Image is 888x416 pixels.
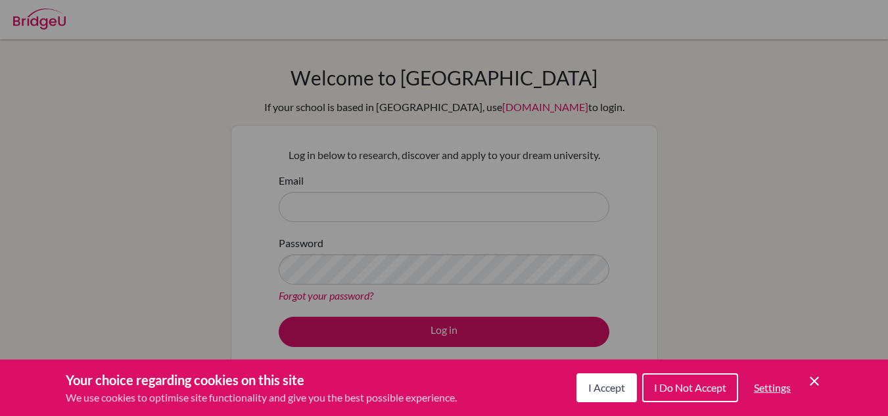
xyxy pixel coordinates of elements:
span: I Do Not Accept [654,381,726,394]
span: I Accept [588,381,625,394]
button: Settings [743,375,801,401]
button: I Accept [576,373,637,402]
h3: Your choice regarding cookies on this site [66,370,457,390]
button: Save and close [806,373,822,389]
button: I Do Not Accept [642,373,738,402]
span: Settings [754,381,791,394]
p: We use cookies to optimise site functionality and give you the best possible experience. [66,390,457,405]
